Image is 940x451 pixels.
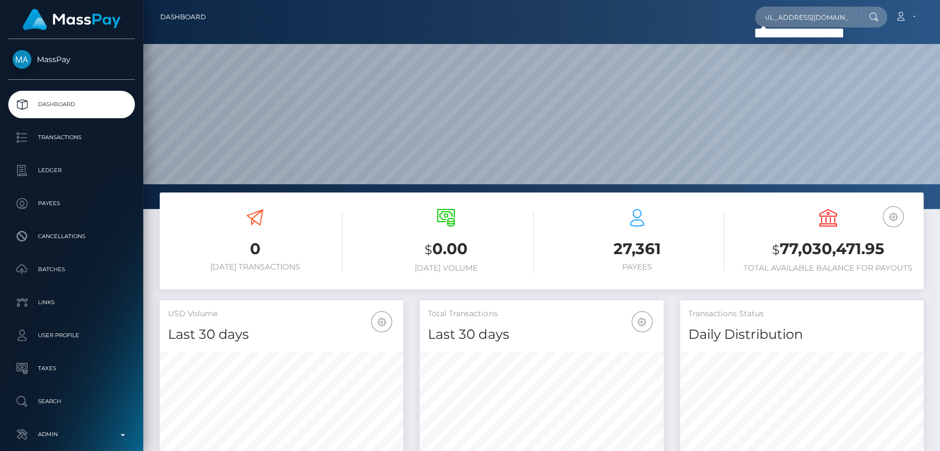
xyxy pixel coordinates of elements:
[13,228,131,245] p: Cancellations
[160,5,206,29] a: Dashboard
[13,327,131,344] p: User Profile
[8,54,135,64] span: MassPay
[13,129,131,146] p: Transactions
[168,309,395,320] h5: USD Volume
[741,238,915,261] h3: 77,030,471.95
[688,325,915,344] h4: Daily Distribution
[13,96,131,113] p: Dashboard
[755,7,859,28] input: Search...
[550,262,725,272] h6: Payees
[8,421,135,448] a: Admin
[741,263,915,273] h6: Total Available Balance for Payouts
[8,124,135,151] a: Transactions
[13,426,131,443] p: Admin
[359,238,534,261] h3: 0.00
[168,325,395,344] h4: Last 30 days
[8,322,135,349] a: User Profile
[8,256,135,283] a: Batches
[425,242,432,257] small: $
[13,50,31,69] img: MassPay
[13,294,131,311] p: Links
[688,309,915,320] h5: Transactions Status
[8,388,135,415] a: Search
[13,261,131,278] p: Batches
[168,262,343,272] h6: [DATE] Transactions
[13,393,131,410] p: Search
[8,190,135,217] a: Payees
[13,162,131,179] p: Ledger
[8,355,135,382] a: Taxes
[8,91,135,118] a: Dashboard
[8,157,135,184] a: Ledger
[13,360,131,377] p: Taxes
[8,289,135,316] a: Links
[772,242,780,257] small: $
[428,309,655,320] h5: Total Transactions
[8,223,135,250] a: Cancellations
[168,238,343,260] h3: 0
[13,195,131,212] p: Payees
[550,238,725,260] h3: 27,361
[23,9,121,30] img: MassPay Logo
[428,325,655,344] h4: Last 30 days
[359,263,534,273] h6: [DATE] Volume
